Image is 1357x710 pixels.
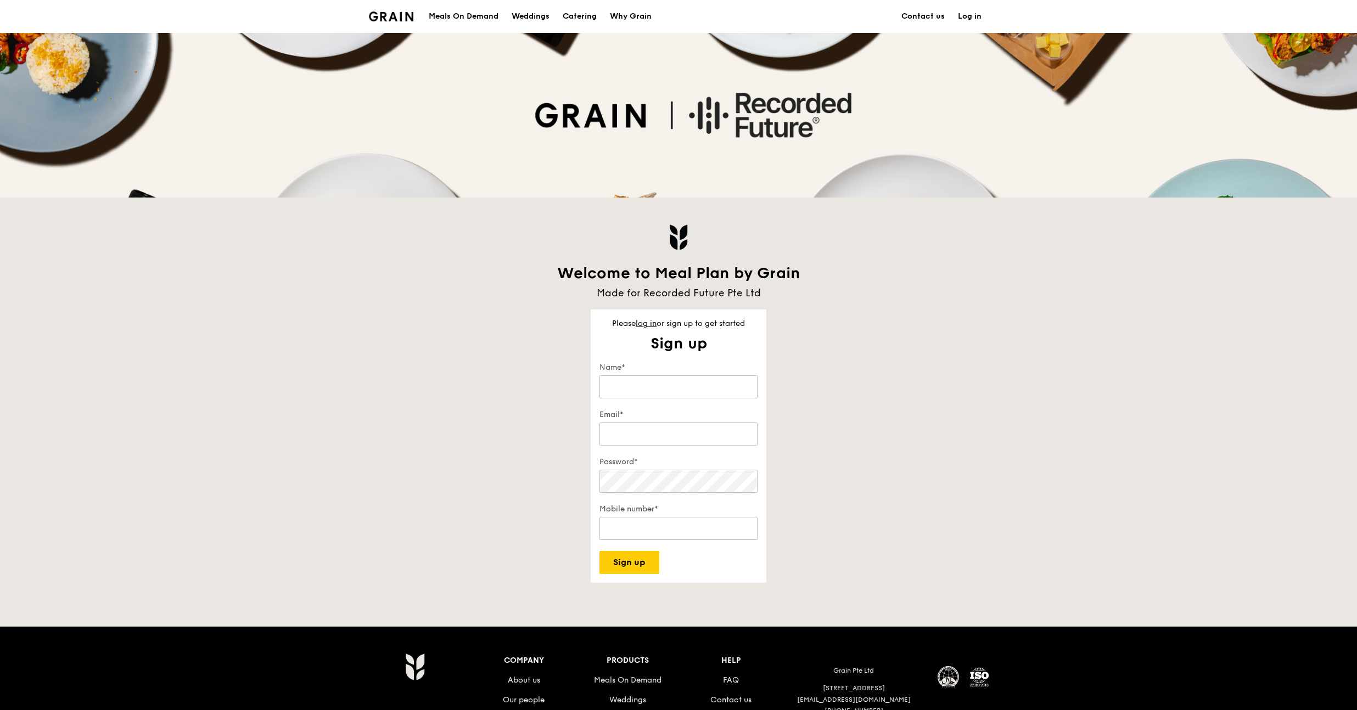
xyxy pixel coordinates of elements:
[783,666,924,675] div: Grain Pte Ltd
[609,695,646,705] a: Weddings
[797,696,911,703] a: [EMAIL_ADDRESS][DOMAIN_NAME]
[599,551,659,574] button: Sign up
[591,318,766,329] div: Please or sign up to get started
[576,653,680,668] div: Products
[599,362,758,373] label: Name*
[783,684,924,693] div: [STREET_ADDRESS]
[599,409,758,420] label: Email*
[594,675,661,685] a: Meals On Demand
[503,695,545,705] a: Our people
[472,653,576,668] div: Company
[599,504,758,515] label: Mobile number*
[938,666,960,688] img: MUIS Halal Certified
[369,12,413,21] img: Grain
[669,224,688,250] img: Grain logo
[547,285,810,301] div: Made for Recorded Future Pte Ltd
[968,666,990,688] img: ISO Certified
[599,457,758,467] label: Password*
[710,695,752,705] a: Contact us
[680,653,783,668] div: Help
[405,653,424,680] img: Grain
[723,675,739,685] a: FAQ
[636,319,657,328] a: log in
[547,263,810,283] div: Welcome to Meal Plan by Grain
[591,334,766,353] div: Sign up
[508,675,540,685] a: About us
